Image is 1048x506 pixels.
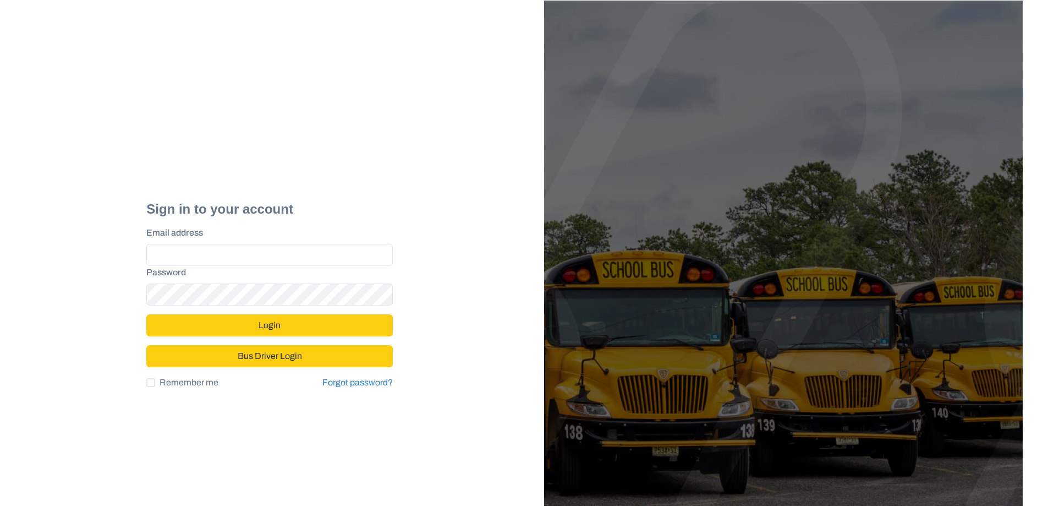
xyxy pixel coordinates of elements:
span: Remember me [160,376,218,389]
label: Email address [146,226,386,240]
h2: Sign in to your account [146,202,393,217]
a: Bus Driver Login [146,346,393,356]
a: Forgot password? [322,376,393,389]
label: Password [146,266,386,279]
a: Forgot password? [322,378,393,387]
button: Bus Driver Login [146,345,393,367]
button: Login [146,314,393,336]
